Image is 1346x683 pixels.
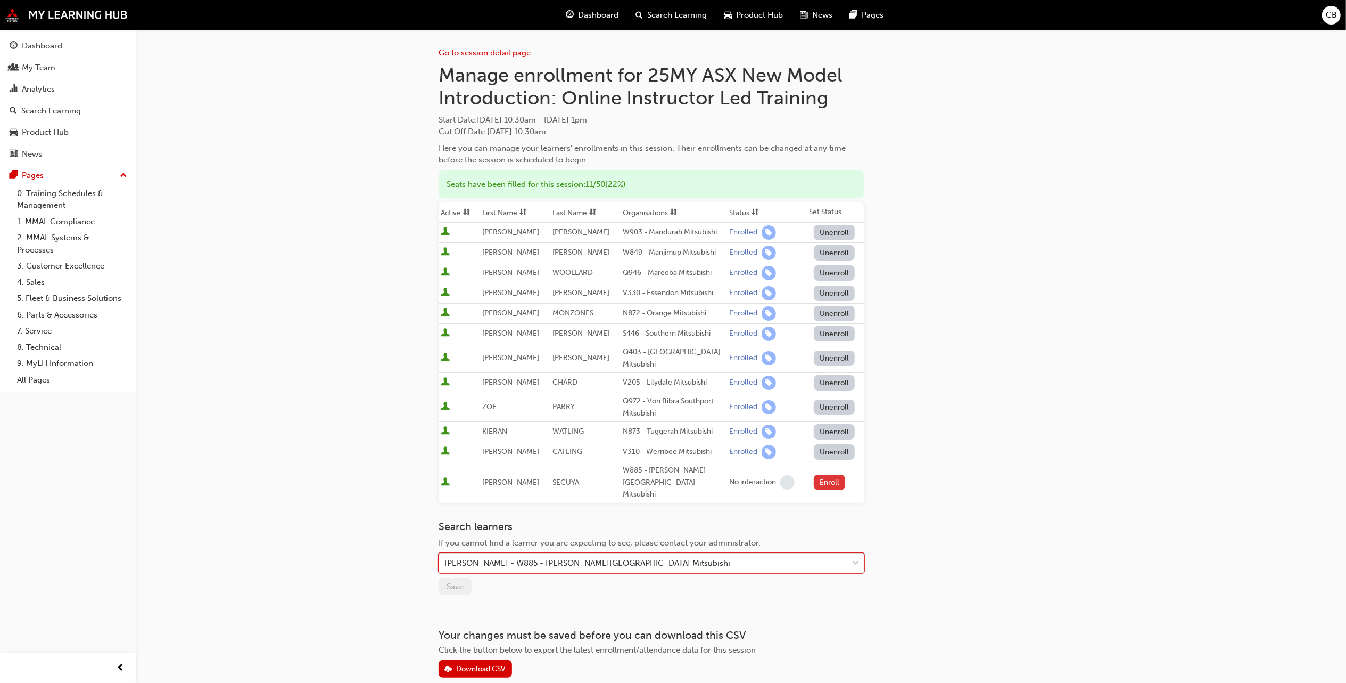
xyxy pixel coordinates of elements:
span: Start Date : [439,114,864,126]
a: Product Hub [4,123,131,142]
span: [PERSON_NAME] [552,227,609,237]
span: [PERSON_NAME] [482,308,539,318]
div: W903 - Mandurah Mitsubishi [623,226,725,239]
span: User is active [441,247,450,258]
span: User is active [441,288,450,298]
div: Enrolled [729,447,757,457]
button: Unenroll [814,444,855,460]
span: Dashboard [579,9,619,21]
span: Cut Off Date : [DATE] 10:30am [439,127,546,136]
a: car-iconProduct Hub [716,4,792,26]
button: Unenroll [814,375,855,391]
span: User is active [441,477,450,488]
button: Unenroll [814,424,855,440]
span: PARRY [552,402,575,411]
a: 7. Service [13,323,131,339]
div: Dashboard [22,40,62,52]
span: [PERSON_NAME] [482,378,539,387]
div: No interaction [729,477,776,487]
span: User is active [441,426,450,437]
span: If you cannot find a learner you are expecting to see, please contact your administrator. [439,538,761,548]
span: guage-icon [566,9,574,22]
a: pages-iconPages [841,4,893,26]
div: Download CSV [456,664,506,673]
span: KIERAN [482,427,507,436]
button: Unenroll [814,265,855,281]
span: sorting-icon [519,208,527,217]
div: W885 - [PERSON_NAME][GEOGRAPHIC_DATA] Mitsubishi [623,465,725,501]
span: User is active [441,402,450,412]
a: Go to session detail page [439,48,531,58]
div: Search Learning [21,105,81,117]
a: mmal [5,8,128,22]
span: [PERSON_NAME] [482,248,539,257]
span: learningRecordVerb_ENROLL-icon [762,266,776,280]
span: learningRecordVerb_ENROLL-icon [762,225,776,240]
th: Toggle SortBy [480,202,550,223]
span: Pages [862,9,884,21]
span: up-icon [120,169,127,183]
a: news-iconNews [792,4,841,26]
button: Enroll [814,475,846,490]
span: [PERSON_NAME] [482,353,539,362]
div: Seats have been filled for this session : 11 / 50 ( 22% ) [439,170,864,199]
div: Product Hub [22,126,69,139]
span: [PERSON_NAME] [552,248,609,257]
a: Dashboard [4,36,131,56]
span: News [813,9,833,21]
a: All Pages [13,372,131,388]
a: 1. MMAL Compliance [13,214,131,230]
span: [PERSON_NAME] [552,288,609,297]
span: people-icon [10,63,18,73]
span: sorting-icon [752,208,759,217]
div: S446 - Southern Mitsubishi [623,328,725,340]
a: 6. Parts & Accessories [13,307,131,323]
span: down-icon [852,557,860,571]
span: [PERSON_NAME] [482,268,539,277]
span: User is active [441,308,450,319]
span: learningRecordVerb_ENROLL-icon [762,376,776,390]
span: learningRecordVerb_ENROLL-icon [762,286,776,300]
div: W849 - Manjimup Mitsubishi [623,247,725,259]
span: chart-icon [10,85,18,94]
button: CB [1322,6,1341,25]
span: sorting-icon [589,208,597,217]
span: learningRecordVerb_NONE-icon [780,475,795,490]
span: [PERSON_NAME] [482,329,539,338]
span: search-icon [10,107,17,116]
span: learningRecordVerb_ENROLL-icon [762,246,776,260]
div: Enrolled [729,378,757,388]
span: learningRecordVerb_ENROLL-icon [762,445,776,459]
span: learningRecordVerb_ENROLL-icon [762,327,776,341]
span: learningRecordVerb_ENROLL-icon [762,306,776,321]
span: User is active [441,267,450,278]
a: My Team [4,58,131,78]
span: pages-icon [10,171,18,181]
span: sorting-icon [670,208,678,217]
a: 4. Sales [13,274,131,291]
span: [PERSON_NAME] [482,478,539,487]
span: CHARD [552,378,577,387]
div: N873 - Tuggerah Mitsubishi [623,426,725,438]
button: Unenroll [814,245,855,261]
span: prev-icon [117,662,125,675]
span: User is active [441,328,450,339]
div: Enrolled [729,402,757,412]
div: V205 - Lilydale Mitsubishi [623,377,725,389]
span: news-icon [800,9,808,22]
div: My Team [22,62,55,74]
span: WOOLLARD [552,268,593,277]
span: pages-icon [850,9,858,22]
span: guage-icon [10,42,18,51]
div: Enrolled [729,268,757,278]
div: Pages [22,169,44,182]
span: learningRecordVerb_ENROLL-icon [762,425,776,439]
a: search-iconSearch Learning [627,4,716,26]
span: [PERSON_NAME] [552,329,609,338]
span: WATLING [552,427,584,436]
span: Search Learning [648,9,707,21]
div: Analytics [22,83,55,95]
a: Analytics [4,79,131,99]
span: SECUYA [552,478,579,487]
span: Save [447,582,464,591]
